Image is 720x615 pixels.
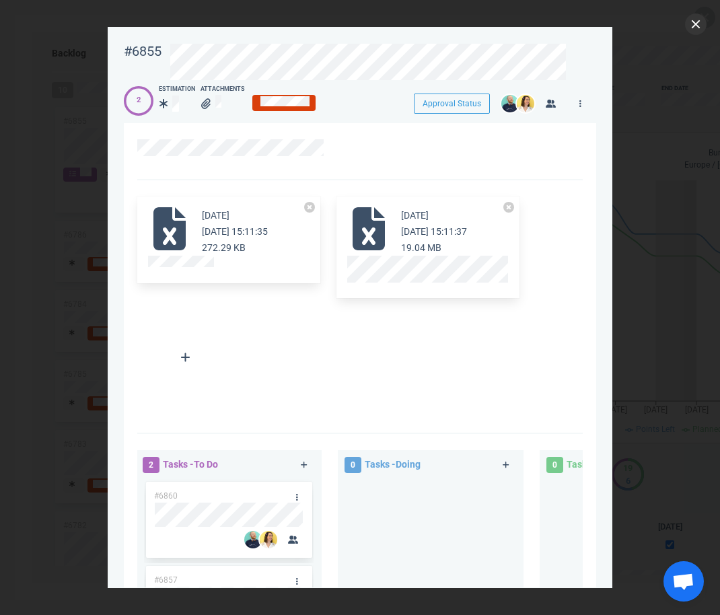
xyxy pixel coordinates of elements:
[154,575,178,585] span: #6857
[159,85,195,94] div: Estimation
[501,95,519,112] img: 26
[345,457,361,473] span: 0
[401,210,429,221] small: [DATE]
[124,43,161,60] div: #6855
[567,459,620,470] span: Tasks - Done
[202,242,246,253] small: 272.29 KB
[163,459,218,470] span: Tasks - To Do
[137,95,141,106] div: 2
[685,13,707,35] button: close
[154,491,178,501] span: #6860
[202,226,268,237] small: [DATE] 15:11:35
[202,210,229,221] small: [DATE]
[517,95,534,112] img: 26
[201,85,245,94] div: Attachments
[143,457,159,473] span: 2
[546,457,563,473] span: 0
[244,531,262,548] img: 26
[414,94,490,114] button: Approval Status
[663,561,704,602] div: Ouvrir le chat
[260,531,277,548] img: 26
[365,459,421,470] span: Tasks - Doing
[401,226,467,237] small: [DATE] 15:11:37
[401,242,441,253] small: 19.04 MB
